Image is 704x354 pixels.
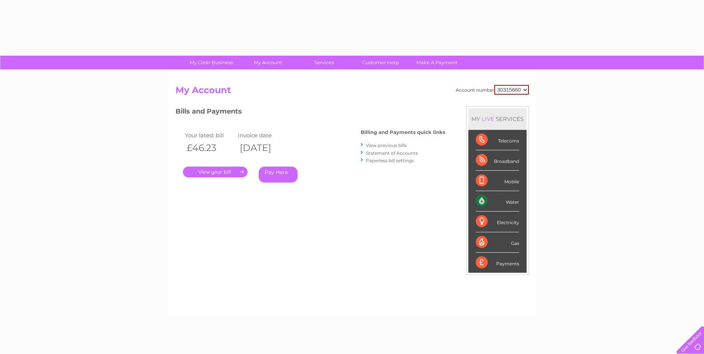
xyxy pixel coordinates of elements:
th: [DATE] [236,140,289,155]
h3: Bills and Payments [176,106,445,119]
a: Customer Help [350,56,411,69]
div: Water [476,191,519,212]
a: My Clear Business [181,56,242,69]
a: View previous bills [366,142,407,148]
th: £46.23 [183,140,236,155]
td: Your latest bill [183,130,236,140]
a: My Account [237,56,298,69]
div: Gas [476,232,519,253]
div: Telecoms [476,130,519,150]
div: MY SERVICES [468,108,527,130]
a: Services [294,56,355,69]
a: Pay Here [259,167,298,183]
a: . [183,167,248,177]
div: Account number [456,85,529,95]
a: Paperless bill settings [366,158,414,163]
div: Broadband [476,150,519,171]
div: Mobile [476,171,519,191]
h2: My Account [176,85,529,99]
td: Invoice date [236,130,289,140]
div: LIVE [480,115,496,122]
div: Payments [476,253,519,273]
a: Make A Payment [406,56,468,69]
a: Statement of Accounts [366,150,418,156]
div: Electricity [476,212,519,232]
h4: Billing and Payments quick links [361,130,445,135]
